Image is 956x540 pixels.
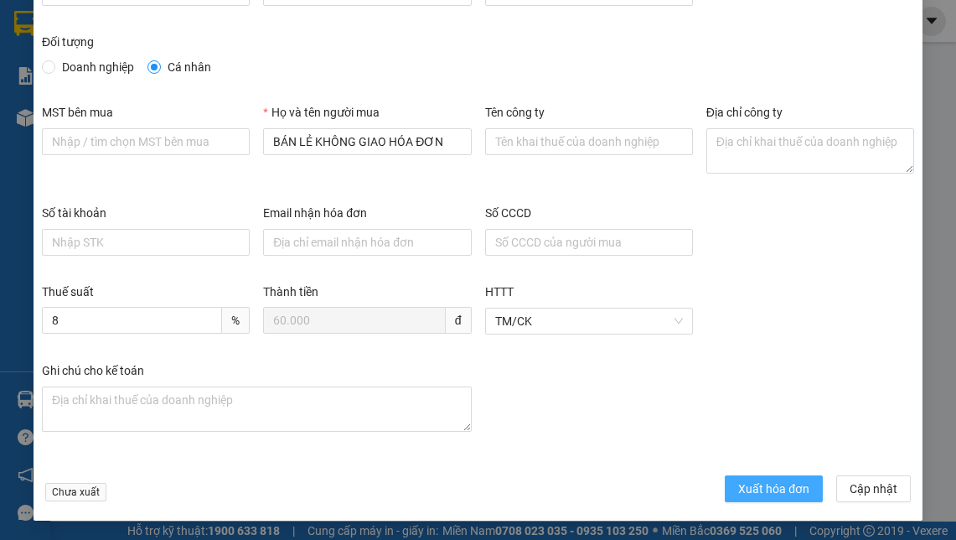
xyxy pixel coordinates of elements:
textarea: Ghi chú đơn hàng Ghi chú cho kế toán [42,387,472,432]
input: Tên công ty [485,128,693,155]
label: Họ và tên người mua [263,106,379,119]
label: Ghi chú cho kế toán [42,364,144,377]
textarea: Địa chỉ công ty [706,128,914,174]
button: Cập nhật [836,475,911,502]
label: Số CCCD [485,206,531,220]
input: Họ và tên người mua [263,128,471,155]
label: Đối tượng [42,35,94,49]
span: TM/CK [495,309,683,334]
label: MST bên mua [42,106,113,119]
button: Xuất hóa đơn [725,475,823,502]
label: Tên công ty [485,106,545,119]
label: Thành tiền [263,285,318,299]
span: Chưa xuất [45,483,106,501]
input: Số CCCD [485,229,693,256]
label: Thuế suất [42,285,94,299]
input: Thuế suất [42,307,222,334]
span: đ [446,307,472,334]
span: Xuất hóa đơn [738,480,809,498]
span: Cập nhật [850,480,897,498]
label: Email nhận hóa đơn [263,206,367,220]
input: MST bên mua [42,128,250,155]
label: Số tài khoản [42,206,106,220]
span: Cá nhân [161,58,218,76]
input: Email nhận hóa đơn [263,229,471,256]
label: HTTT [485,285,514,299]
span: Doanh nghiệp [55,58,141,76]
span: % [222,307,250,334]
input: Số tài khoản [42,229,250,256]
label: Địa chỉ công ty [706,106,783,119]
